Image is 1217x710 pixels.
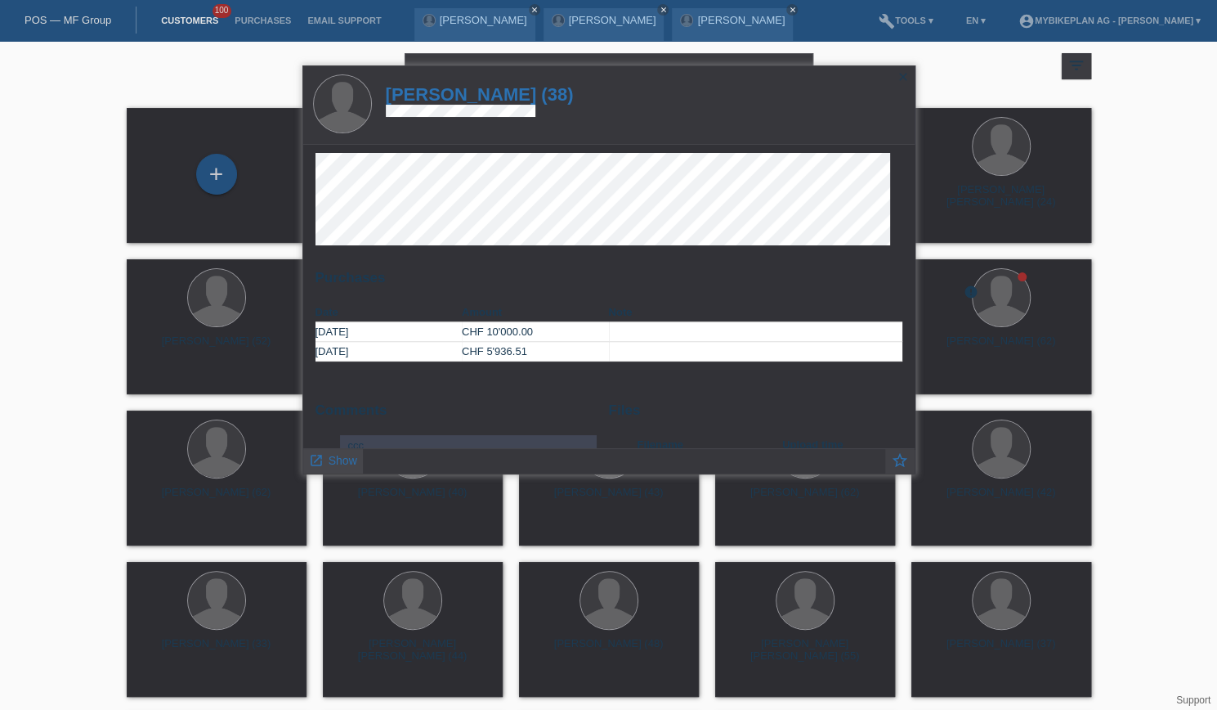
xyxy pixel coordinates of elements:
td: CHF 10'000.00 [462,322,609,342]
i: close [530,6,539,14]
input: Search... [405,53,813,92]
i: close [788,6,796,14]
div: [PERSON_NAME] (62) [728,486,882,512]
i: build [879,13,895,29]
i: close [785,62,805,82]
a: buildTools ▾ [870,16,942,25]
a: launch Show [309,449,357,470]
div: [PERSON_NAME] (52) [140,335,293,361]
a: Customers [153,16,226,25]
span: 100 [213,4,232,18]
th: Date [315,303,463,322]
a: account_circleMybikeplan AG - [PERSON_NAME] ▾ [1010,16,1209,25]
a: close [786,4,798,16]
a: Purchases [226,16,299,25]
div: [PERSON_NAME] (37) [924,637,1078,663]
div: [PERSON_NAME] (62) [924,335,1078,361]
i: error [964,285,978,299]
th: Amount [462,303,609,322]
h2: Purchases [315,270,902,294]
div: [PERSON_NAME] [PERSON_NAME] (55) [728,637,882,663]
a: POS — MF Group [25,14,111,26]
a: [PERSON_NAME] [569,14,656,26]
a: EN ▾ [958,16,994,25]
td: CHF 5'936.51 [462,342,609,362]
i: star_border [891,452,909,470]
a: Email Support [299,16,389,25]
i: close [659,6,667,14]
div: unconfirmed, pending [964,285,978,302]
div: [PERSON_NAME] (42) [924,486,1078,512]
a: [PERSON_NAME] [440,14,527,26]
i: launch [309,453,324,468]
div: [PERSON_NAME] (43) [532,486,686,512]
a: star_border [891,453,909,474]
td: [DATE] [315,342,463,362]
div: [PERSON_NAME] [PERSON_NAME] (24) [924,183,1078,209]
a: [PERSON_NAME] (38) [386,84,574,105]
a: close [657,4,669,16]
a: [PERSON_NAME] [697,14,785,26]
div: [PERSON_NAME] (33) [140,637,293,663]
div: [PERSON_NAME] (40) [336,486,490,512]
div: ccc [348,439,588,452]
td: [DATE] [315,322,463,342]
div: [PERSON_NAME] [PERSON_NAME] (44) [336,637,490,663]
div: [PERSON_NAME] (48) [532,637,686,663]
i: account_circle [1018,13,1035,29]
h2: Files [609,402,902,427]
a: Support [1176,694,1210,706]
i: close [897,70,910,83]
th: Filename [638,435,783,455]
h2: Comments [315,402,597,427]
div: [PERSON_NAME] (62) [140,486,293,512]
th: Note [609,303,902,322]
span: Show [329,454,357,467]
a: close [529,4,540,16]
th: Upload time [782,435,879,455]
div: Add customer [197,160,236,188]
i: filter_list [1067,56,1085,74]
